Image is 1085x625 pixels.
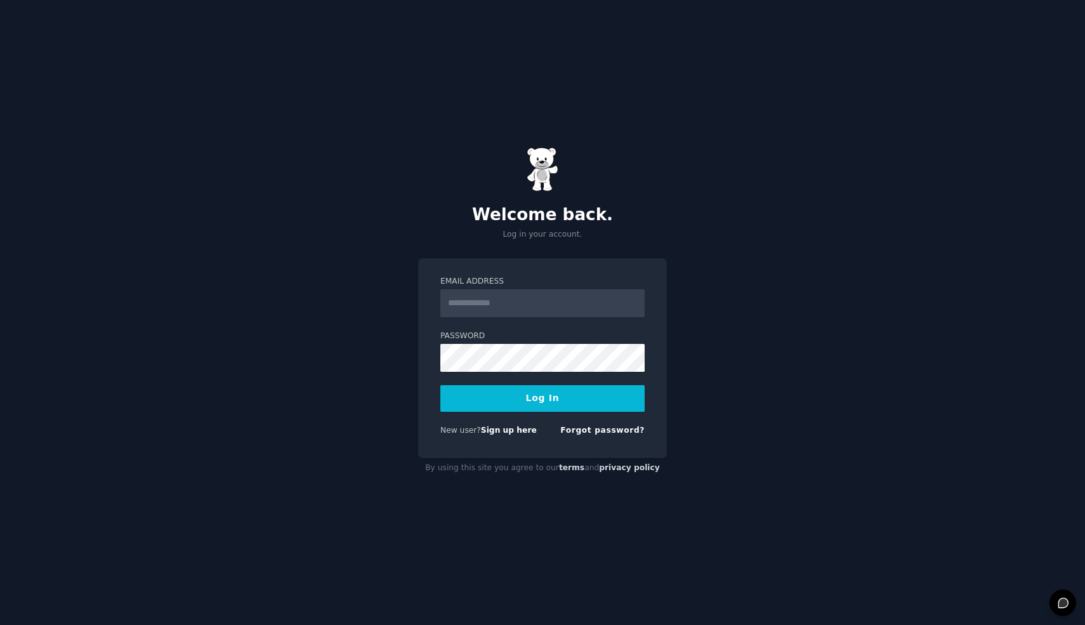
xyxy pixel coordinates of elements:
span: New user? [440,426,481,435]
p: Log in your account. [418,229,667,240]
h2: Welcome back. [418,205,667,225]
a: privacy policy [599,463,660,472]
label: Email Address [440,276,645,287]
div: By using this site you agree to our and [418,458,667,478]
a: terms [559,463,584,472]
button: Log In [440,385,645,412]
a: Forgot password? [560,426,645,435]
label: Password [440,331,645,342]
img: Gummy Bear [527,147,558,192]
a: Sign up here [481,426,537,435]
